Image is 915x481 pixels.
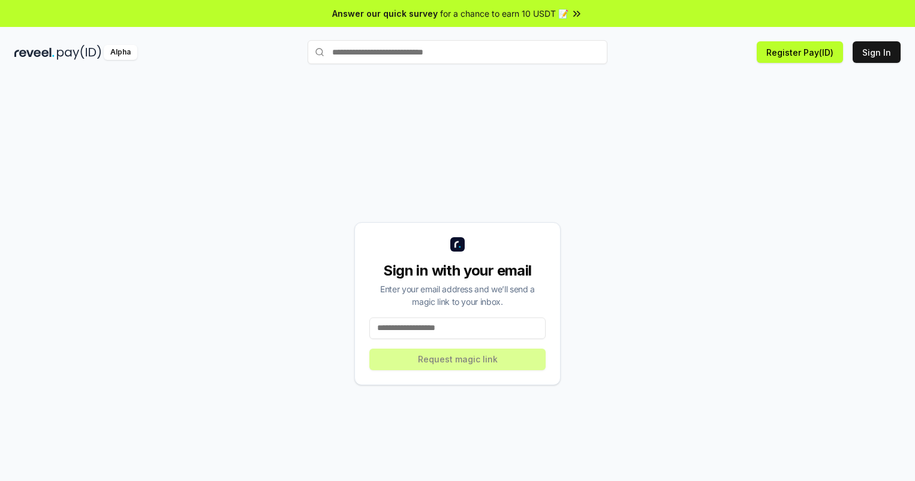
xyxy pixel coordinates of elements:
img: reveel_dark [14,45,55,60]
img: pay_id [57,45,101,60]
div: Alpha [104,45,137,60]
div: Enter your email address and we’ll send a magic link to your inbox. [369,283,546,308]
button: Register Pay(ID) [757,41,843,63]
span: Answer our quick survey [332,7,438,20]
img: logo_small [450,237,465,252]
button: Sign In [853,41,901,63]
div: Sign in with your email [369,261,546,280]
span: for a chance to earn 10 USDT 📝 [440,7,568,20]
